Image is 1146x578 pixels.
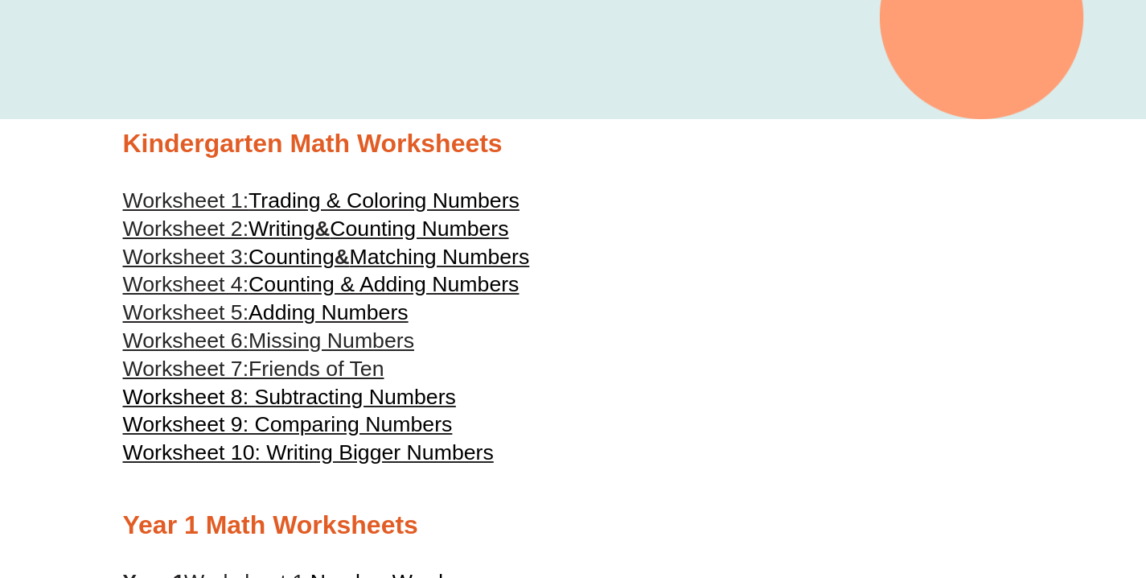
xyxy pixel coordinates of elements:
a: Worksheet 5:Adding Numbers [123,300,409,324]
span: Friends of Ten [249,357,384,381]
span: Worksheet 3: [123,245,249,269]
a: Worksheet 3:Counting&Matching Numbers [123,245,530,269]
a: Worksheet 10: Writing Bigger Numbers [123,440,494,464]
span: Counting Numbers [330,217,508,241]
span: Counting & Adding Numbers [249,272,519,296]
h2: Year 1 Math Worksheets [123,509,1024,543]
span: Worksheet 6: [123,328,249,353]
span: Writing [249,217,314,241]
span: Worksheet 2: [123,217,249,241]
span: Worksheet 4: [123,272,249,296]
h2: Kindergarten Math Worksheets [123,127,1024,161]
span: Trading & Coloring Numbers [249,188,520,213]
iframe: Chat Widget [870,396,1146,578]
a: Worksheet 8: Subtracting Numbers [123,385,456,409]
span: Missing Numbers [249,328,414,353]
span: Worksheet 5: [123,300,249,324]
a: Worksheet 9: Comparing Numbers [123,412,453,436]
span: Adding Numbers [249,300,409,324]
span: Counting [249,245,335,269]
a: Worksheet 6:Missing Numbers [123,328,414,353]
a: Worksheet 7:Friends of Ten [123,357,384,381]
span: Matching Numbers [350,245,530,269]
a: Worksheet 2:Writing&Counting Numbers [123,217,509,241]
span: Worksheet 1: [123,188,249,213]
a: Worksheet 4:Counting & Adding Numbers [123,272,520,296]
span: Worksheet 7: [123,357,249,381]
a: Worksheet 1:Trading & Coloring Numbers [123,188,520,213]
